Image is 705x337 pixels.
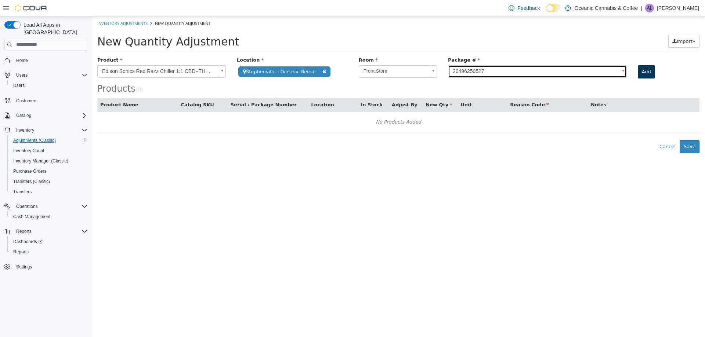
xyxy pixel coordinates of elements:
[10,146,47,155] a: Inventory Count
[13,168,47,174] span: Purchase Orders
[6,67,44,77] span: Products
[10,248,32,256] a: Reports
[13,71,30,80] button: Users
[10,136,87,145] span: Adjustments (Classic)
[517,4,540,12] span: Feedback
[6,18,147,31] span: New Quantity Adjustment
[576,18,608,31] button: Import
[16,58,28,63] span: Home
[16,264,32,270] span: Settings
[1,261,90,272] button: Settings
[46,70,50,76] span: 0
[10,248,87,256] span: Reports
[13,227,87,236] span: Reports
[1,95,90,106] button: Customers
[44,70,52,76] small: ( )
[369,84,381,92] button: Unit
[6,4,56,9] a: Inventory Adjustments
[13,138,56,143] span: Adjustments (Classic)
[10,146,87,155] span: Inventory Count
[15,4,48,12] img: Cova
[145,40,172,46] span: Location
[10,157,87,165] span: Inventory Manager (Classic)
[16,204,38,209] span: Operations
[10,177,87,186] span: Transfers (Classic)
[334,85,361,91] span: New Qty
[506,1,543,15] a: Feedback
[63,4,119,9] span: New Quantity Adjustment
[357,49,525,61] span: 20496250527
[356,40,388,46] span: Package #
[585,22,601,27] span: Import
[10,136,59,145] a: Adjustments (Classic)
[16,113,31,118] span: Catalog
[13,56,31,65] a: Home
[7,135,90,146] button: Adjustments (Classic)
[21,21,87,36] span: Load All Apps in [GEOGRAPHIC_DATA]
[16,127,34,133] span: Inventory
[13,126,37,135] button: Inventory
[13,96,87,105] span: Customers
[13,111,87,120] span: Catalog
[641,4,642,12] p: |
[300,84,327,92] button: Adjust By
[10,212,53,221] a: Cash Management
[499,84,516,92] button: Notes
[564,123,588,136] button: Cancel
[13,214,50,220] span: Cash Management
[1,55,90,66] button: Home
[6,49,124,61] span: Edison Sonics Red Razz Chiller 1:1 CBD+THC Indica - 2pcs
[10,237,46,246] a: Dashboards
[546,4,561,12] input: Dark Mode
[10,81,28,90] a: Users
[7,212,90,222] button: Cash Management
[1,125,90,135] button: Inventory
[1,110,90,121] button: Catalog
[8,84,48,92] button: Product Name
[645,4,654,12] div: Anna LeRoux
[16,98,37,104] span: Customers
[10,167,50,176] a: Purchase Orders
[13,158,68,164] span: Inventory Manager (Classic)
[1,201,90,212] button: Operations
[13,202,87,211] span: Operations
[219,84,243,92] button: Location
[7,156,90,166] button: Inventory Manager (Classic)
[10,157,71,165] a: Inventory Manager (Classic)
[10,81,87,90] span: Users
[13,202,41,211] button: Operations
[10,237,87,246] span: Dashboards
[269,84,292,92] button: In Stock
[13,96,40,105] a: Customers
[647,4,652,12] span: AL
[10,167,87,176] span: Purchase Orders
[13,239,43,245] span: Dashboards
[13,262,87,271] span: Settings
[10,212,87,221] span: Cash Management
[7,247,90,257] button: Reports
[13,126,87,135] span: Inventory
[267,49,335,60] span: Front Store
[13,179,50,184] span: Transfers (Classic)
[1,70,90,80] button: Users
[7,146,90,156] button: Inventory Count
[356,48,535,61] a: 20496250527
[1,226,90,237] button: Reports
[7,187,90,197] button: Transfers
[6,40,30,46] span: Product
[10,177,53,186] a: Transfers (Classic)
[546,48,563,62] button: Add
[6,48,134,61] a: Edison Sonics Red Razz Chiller 1:1 CBD+THC Indica - 2pcs
[7,237,90,247] a: Dashboards
[139,84,206,92] button: Serial / Package Number
[10,187,35,196] a: Transfers
[16,228,32,234] span: Reports
[89,84,124,92] button: Catalog SKU
[16,72,28,78] span: Users
[267,40,286,46] span: Room
[267,48,345,61] a: Front Store
[7,166,90,176] button: Purchase Orders
[13,249,29,255] span: Reports
[13,83,25,88] span: Users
